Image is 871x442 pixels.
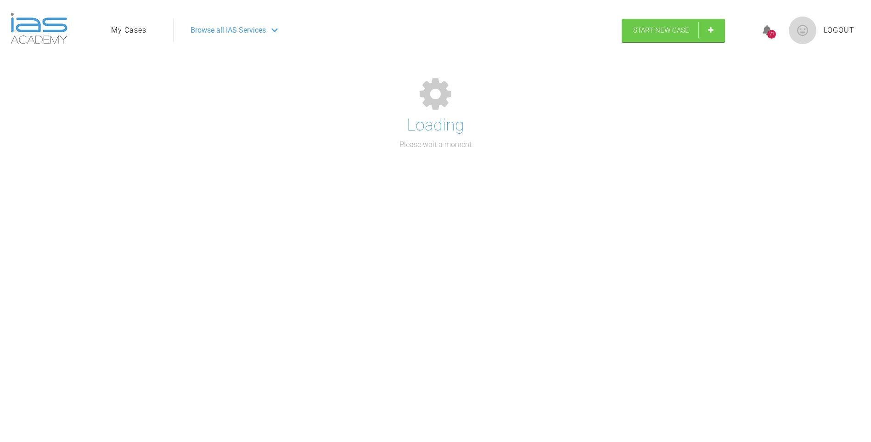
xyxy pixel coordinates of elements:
a: My Cases [111,24,146,36]
span: Browse all IAS Services [191,24,266,36]
img: profile.png [789,17,816,44]
a: Start New Case [622,19,725,42]
p: Please wait a moment [399,139,472,151]
a: Logout [824,24,854,36]
div: 21 [767,30,776,39]
img: logo-light.3e3ef733.png [11,13,67,44]
span: Start New Case [633,26,689,34]
h1: Loading [407,112,464,139]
